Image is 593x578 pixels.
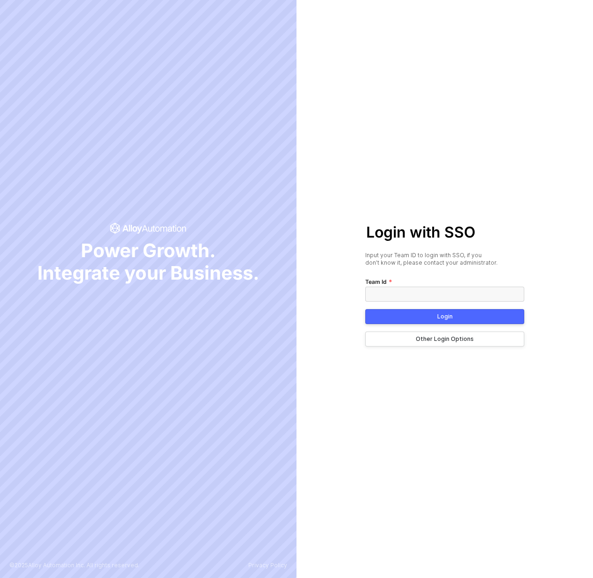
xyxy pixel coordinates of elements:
[365,309,524,324] button: Login
[248,562,287,569] a: Privacy Policy
[365,332,524,347] button: Other Login Options
[9,562,139,569] p: © 2025 Alloy Automation Inc. All rights reserved.
[110,223,187,234] span: icon-success
[37,239,259,284] span: Power Growth. Integrate your Business.
[365,224,477,240] h1: Login with SSO
[365,277,392,287] label: Team Id
[365,252,524,267] div: Input your Team ID to login with SSO, if you don’t know it, please contact your administrator.
[437,313,453,320] div: Login
[416,335,474,343] div: Other Login Options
